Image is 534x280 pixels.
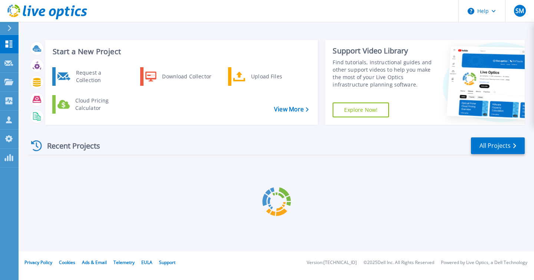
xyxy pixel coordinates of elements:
a: Privacy Policy [24,259,52,266]
div: Cloud Pricing Calculator [72,97,126,112]
a: Request a Collection [52,67,128,86]
a: All Projects [471,137,525,154]
h3: Start a New Project [53,48,309,56]
a: EULA [141,259,152,266]
div: Upload Files [247,69,302,84]
span: SM [515,8,524,14]
div: Find tutorials, instructional guides and other support videos to help you make the most of your L... [333,59,432,88]
a: Download Collector [140,67,216,86]
div: Request a Collection [72,69,126,84]
div: Recent Projects [29,137,110,155]
a: Ads & Email [82,259,107,266]
a: View More [274,106,309,113]
a: Support [159,259,175,266]
a: Cloud Pricing Calculator [52,95,128,114]
li: © 2025 Dell Inc. All Rights Reserved [363,260,434,265]
a: Telemetry [113,259,135,266]
a: Cookies [59,259,75,266]
a: Upload Files [228,67,304,86]
a: Explore Now! [333,102,389,117]
div: Download Collector [158,69,214,84]
li: Version: [TECHNICAL_ID] [307,260,357,265]
li: Powered by Live Optics, a Dell Technology [441,260,527,265]
div: Support Video Library [333,46,432,56]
